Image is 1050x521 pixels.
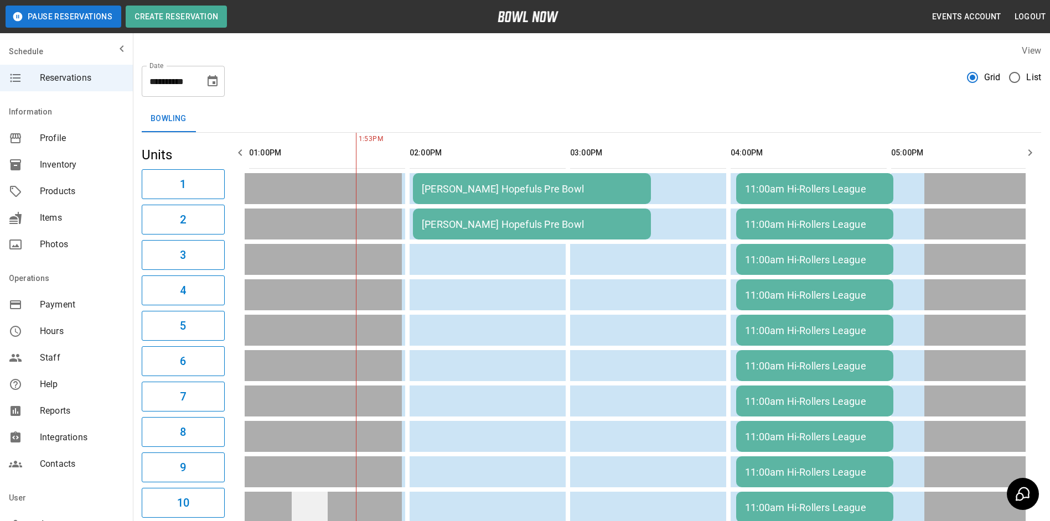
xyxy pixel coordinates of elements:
[180,352,186,370] h6: 6
[40,71,124,85] span: Reservations
[142,106,1041,132] div: inventory tabs
[180,211,186,228] h6: 2
[40,457,124,471] span: Contacts
[201,70,224,92] button: Choose date, selected date is Oct 8, 2025
[142,311,225,341] button: 5
[745,502,885,513] div: 11:00am Hi-Rollers League
[180,388,186,405] h6: 7
[142,488,225,518] button: 10
[40,351,124,364] span: Staff
[249,137,405,169] th: 01:00PM
[142,106,195,132] button: Bowling
[1026,71,1041,84] span: List
[745,325,885,336] div: 11:00am Hi-Rollers League
[745,466,885,478] div: 11:00am Hi-Rollers League
[40,158,124,171] span: Inventory
[180,459,186,476] h6: 9
[40,132,124,145] span: Profile
[745,360,885,372] div: 11:00am Hi-Rollers League
[984,71,1001,84] span: Grid
[1010,7,1050,27] button: Logout
[180,175,186,193] h6: 1
[40,378,124,391] span: Help
[40,298,124,311] span: Payment
[177,494,189,512] h6: 10
[40,325,124,338] span: Hours
[745,289,885,301] div: 11:00am Hi-Rollers League
[745,183,885,195] div: 11:00am Hi-Rollers League
[40,431,124,444] span: Integrations
[498,11,558,22] img: logo
[356,134,359,145] span: 1:53PM
[180,317,186,335] h6: 5
[142,346,225,376] button: 6
[40,211,124,225] span: Items
[142,452,225,482] button: 9
[142,205,225,235] button: 2
[1022,45,1041,56] label: View
[422,218,642,230] div: [PERSON_NAME] Hopefuls Pre Bowl
[180,246,186,264] h6: 3
[142,169,225,199] button: 1
[745,431,885,442] div: 11:00am Hi-Rollers League
[142,275,225,305] button: 4
[422,183,642,195] div: [PERSON_NAME] Hopefuls Pre Bowl
[6,6,121,28] button: Pause Reservations
[180,423,186,441] h6: 8
[745,254,885,265] div: 11:00am Hi-Rollers League
[142,417,225,447] button: 8
[410,137,566,169] th: 02:00PM
[745,395,885,407] div: 11:00am Hi-Rollers League
[142,240,225,270] button: 3
[745,218,885,230] div: 11:00am Hi-Rollers League
[40,404,124,418] span: Reports
[928,7,1006,27] button: Events Account
[142,382,225,411] button: 7
[40,238,124,251] span: Photos
[142,146,225,164] h5: Units
[180,282,186,299] h6: 4
[126,6,227,28] button: Create Reservation
[40,185,124,198] span: Products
